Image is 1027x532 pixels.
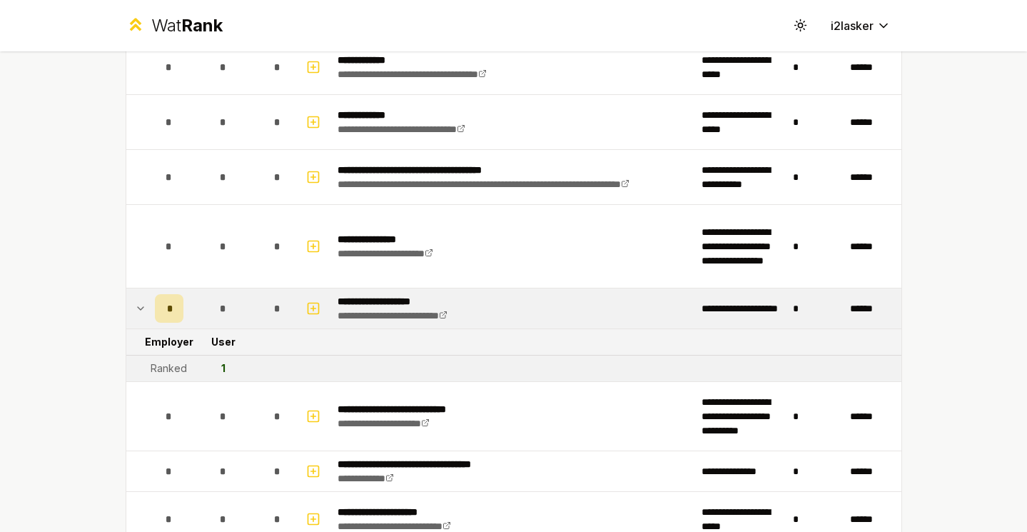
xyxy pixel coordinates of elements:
[819,13,902,39] button: i2lasker
[151,14,223,37] div: Wat
[126,14,223,37] a: WatRank
[221,361,226,376] div: 1
[189,329,258,355] td: User
[151,361,187,376] div: Ranked
[181,15,223,36] span: Rank
[149,329,189,355] td: Employer
[831,17,874,34] span: i2lasker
